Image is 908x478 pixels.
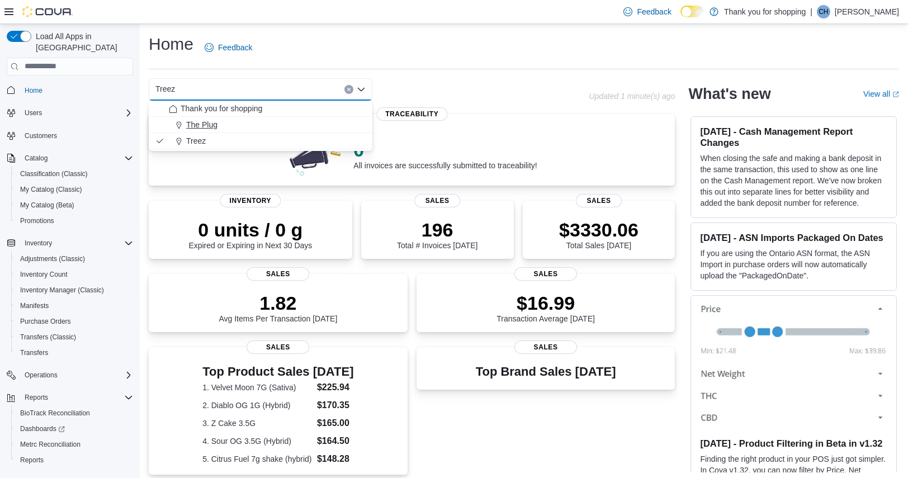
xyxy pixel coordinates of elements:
[202,382,313,393] dt: 1. Velvet Moon 7G (Sativa)
[149,117,372,133] button: The Plug
[637,6,671,17] span: Feedback
[20,391,53,404] button: Reports
[344,85,353,94] button: Clear input
[700,438,887,449] h3: [DATE] - Product Filtering in Beta in v1.32
[2,127,138,144] button: Customers
[2,235,138,251] button: Inventory
[16,167,133,181] span: Classification (Classic)
[496,292,595,323] div: Transaction Average [DATE]
[202,365,353,378] h3: Top Product Sales [DATE]
[218,42,252,53] span: Feedback
[20,409,90,418] span: BioTrack Reconciliation
[181,103,262,114] span: Thank you for shopping
[188,219,312,241] p: 0 units / 0 g
[20,333,76,342] span: Transfers (Classic)
[219,292,337,314] p: 1.82
[247,340,309,354] span: Sales
[2,105,138,121] button: Users
[11,182,138,197] button: My Catalog (Classic)
[25,371,58,380] span: Operations
[2,150,138,166] button: Catalog
[16,183,133,196] span: My Catalog (Classic)
[496,292,595,314] p: $16.99
[700,232,887,243] h3: [DATE] - ASN Imports Packaged On Dates
[20,83,133,97] span: Home
[16,315,75,328] a: Purchase Orders
[724,5,806,18] p: Thank you for shopping
[16,167,92,181] a: Classification (Classic)
[200,36,257,59] a: Feedback
[16,406,133,420] span: BioTrack Reconciliation
[11,298,138,314] button: Manifests
[16,438,85,451] a: Metrc Reconciliation
[11,282,138,298] button: Inventory Manager (Classic)
[16,283,108,297] a: Inventory Manager (Classic)
[817,5,830,18] div: Christy Han
[11,166,138,182] button: Classification (Classic)
[20,236,56,250] button: Inventory
[16,299,53,313] a: Manifests
[16,438,133,451] span: Metrc Reconciliation
[353,139,537,170] div: All invoices are successfully submitted to traceability!
[16,268,72,281] a: Inventory Count
[514,340,577,354] span: Sales
[892,91,899,98] svg: External link
[11,197,138,213] button: My Catalog (Beta)
[16,268,133,281] span: Inventory Count
[220,194,281,207] span: Inventory
[16,453,133,467] span: Reports
[16,422,133,436] span: Dashboards
[397,219,477,241] p: 196
[20,348,48,357] span: Transfers
[819,5,828,18] span: CH
[20,236,133,250] span: Inventory
[317,452,354,466] dd: $148.28
[20,440,81,449] span: Metrc Reconciliation
[11,437,138,452] button: Metrc Reconciliation
[25,131,57,140] span: Customers
[20,129,62,143] a: Customers
[16,198,133,212] span: My Catalog (Beta)
[11,405,138,421] button: BioTrack Reconciliation
[149,101,372,149] div: Choose from the following options
[202,436,313,447] dt: 4. Sour OG 3.5G (Hybrid)
[11,345,138,361] button: Transfers
[11,213,138,229] button: Promotions
[835,5,899,18] p: [PERSON_NAME]
[680,17,681,18] span: Dark Mode
[202,400,313,411] dt: 2. Diablo OG 1G (Hybrid)
[155,82,175,96] span: Treez
[20,106,133,120] span: Users
[25,108,42,117] span: Users
[20,169,88,178] span: Classification (Classic)
[186,135,206,146] span: Treez
[688,85,770,103] h2: What's new
[20,368,133,382] span: Operations
[317,381,354,394] dd: $225.94
[16,214,59,228] a: Promotions
[376,107,447,121] span: Traceability
[202,453,313,465] dt: 5. Citrus Fuel 7g shake (hybrid)
[16,252,133,266] span: Adjustments (Classic)
[11,267,138,282] button: Inventory Count
[20,456,44,465] span: Reports
[20,270,68,279] span: Inventory Count
[20,368,62,382] button: Operations
[20,424,65,433] span: Dashboards
[20,129,133,143] span: Customers
[247,267,309,281] span: Sales
[514,267,577,281] span: Sales
[680,6,704,17] input: Dark Mode
[149,33,193,55] h1: Home
[20,201,74,210] span: My Catalog (Beta)
[476,365,616,378] h3: Top Brand Sales [DATE]
[414,194,460,207] span: Sales
[559,219,639,250] div: Total Sales [DATE]
[16,198,79,212] a: My Catalog (Beta)
[700,248,887,281] p: If you are using the Ontario ASN format, the ASN Import in purchase orders will now automatically...
[20,185,82,194] span: My Catalog (Classic)
[20,301,49,310] span: Manifests
[16,214,133,228] span: Promotions
[863,89,899,98] a: View allExternal link
[20,317,71,326] span: Purchase Orders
